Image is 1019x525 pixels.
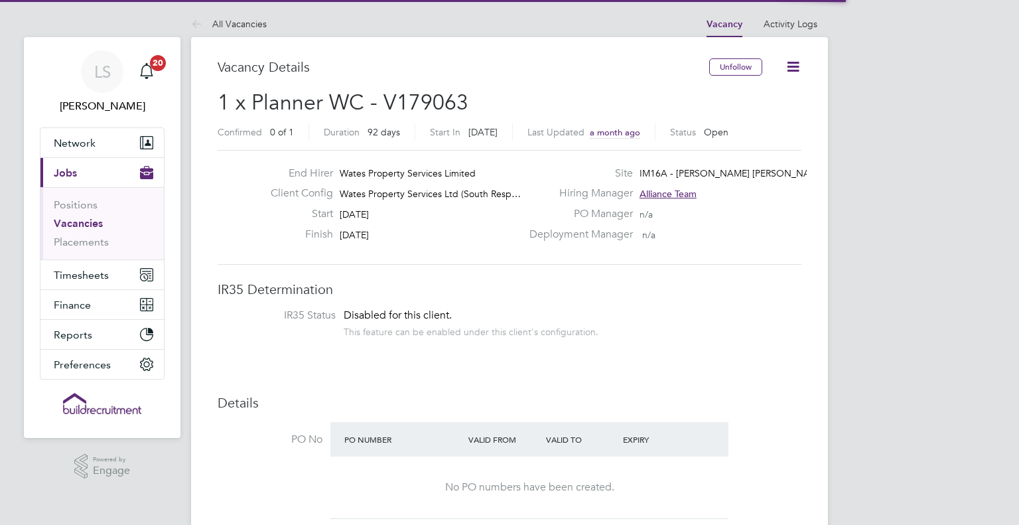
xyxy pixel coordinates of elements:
[191,18,267,30] a: All Vacancies
[231,309,336,323] label: IR35 Status
[40,320,164,349] button: Reports
[54,137,96,149] span: Network
[340,208,369,220] span: [DATE]
[640,167,907,179] span: IM16A - [PERSON_NAME] [PERSON_NAME] - WORKWISE- N…
[324,126,360,138] label: Duration
[218,90,468,115] span: 1 x Planner WC - V179063
[54,236,109,248] a: Placements
[40,393,165,414] a: Go to home page
[709,58,762,76] button: Unfollow
[340,167,476,179] span: Wates Property Services Limited
[218,433,322,447] label: PO No
[527,126,584,138] label: Last Updated
[94,63,111,80] span: LS
[260,167,333,181] label: End Hirer
[704,126,728,138] span: Open
[340,229,369,241] span: [DATE]
[40,290,164,319] button: Finance
[133,50,160,93] a: 20
[642,229,655,241] span: n/a
[430,126,460,138] label: Start In
[344,481,715,494] div: No PO numbers have been created.
[640,208,653,220] span: n/a
[344,323,598,338] div: This feature can be enabled under this client's configuration.
[341,427,465,451] div: PO Number
[40,98,165,114] span: Leah Seber
[54,198,98,211] a: Positions
[40,158,164,187] button: Jobs
[74,454,131,479] a: Powered byEngage
[40,260,164,289] button: Timesheets
[521,167,633,181] label: Site
[543,427,620,451] div: Valid To
[40,350,164,379] button: Preferences
[40,128,164,157] button: Network
[468,126,498,138] span: [DATE]
[24,37,180,438] nav: Main navigation
[340,188,521,200] span: Wates Property Services Ltd (South Resp…
[218,281,801,298] h3: IR35 Determination
[521,187,633,200] label: Hiring Manager
[260,187,333,200] label: Client Config
[218,394,801,412] h3: Details
[640,188,697,200] span: Alliance Team
[54,329,92,341] span: Reports
[344,309,452,322] span: Disabled for this client.
[270,126,294,138] span: 0 of 1
[670,126,696,138] label: Status
[521,207,633,221] label: PO Manager
[54,217,103,230] a: Vacancies
[218,126,262,138] label: Confirmed
[93,465,130,477] span: Engage
[620,427,697,451] div: Expiry
[54,269,109,281] span: Timesheets
[368,126,400,138] span: 92 days
[521,228,633,242] label: Deployment Manager
[93,454,130,465] span: Powered by
[54,299,91,311] span: Finance
[40,187,164,260] div: Jobs
[40,50,165,114] a: LS[PERSON_NAME]
[465,427,543,451] div: Valid From
[54,167,77,179] span: Jobs
[218,58,709,76] h3: Vacancy Details
[590,127,640,138] span: a month ago
[63,393,141,414] img: buildrec-logo-retina.png
[764,18,817,30] a: Activity Logs
[150,55,166,71] span: 20
[260,228,333,242] label: Finish
[260,207,333,221] label: Start
[707,19,742,30] a: Vacancy
[54,358,111,371] span: Preferences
